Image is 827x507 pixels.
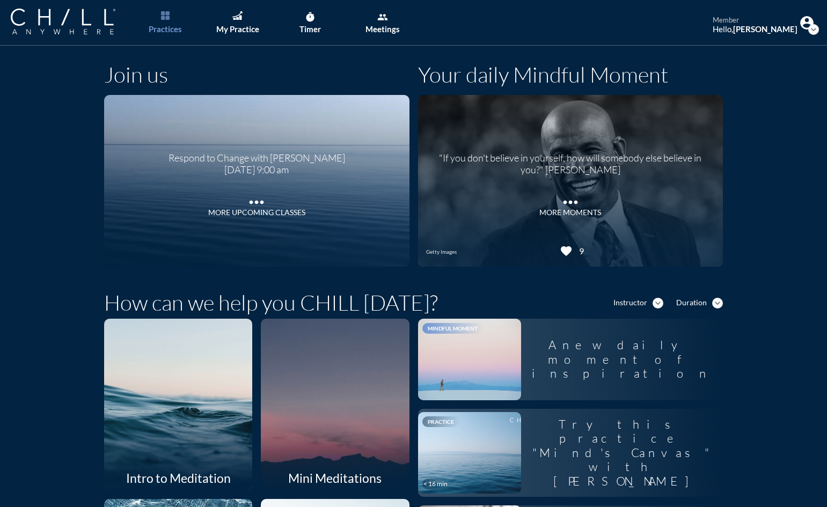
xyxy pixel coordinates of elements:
[161,11,170,20] img: List
[305,12,316,23] i: timer
[169,164,345,176] div: [DATE] 9:00 am
[521,329,723,389] div: A new daily moment of inspiration
[431,144,710,175] div: "If you don't believe in yourself, how will somebody else believe in you?" [PERSON_NAME]
[418,62,668,87] h1: Your daily Mindful Moment
[246,192,267,208] i: more_horiz
[104,290,438,315] h1: How can we help you CHILL [DATE]?
[560,245,573,258] i: favorite
[539,208,601,217] div: MORE MOMENTS
[713,24,797,34] div: Hello,
[653,298,663,308] i: expand_more
[299,24,321,34] div: Timer
[104,62,168,87] h1: Join us
[426,248,457,255] div: Getty Images
[428,325,478,332] span: Mindful Moment
[712,298,723,308] i: expand_more
[232,11,242,20] img: Graph
[208,208,305,217] div: More Upcoming Classes
[216,24,259,34] div: My Practice
[521,409,723,497] div: Try this practice "Mind's Canvas" with [PERSON_NAME]
[560,192,581,208] i: more_horiz
[377,12,388,23] i: group
[423,480,448,488] div: < 16 min
[613,298,647,307] div: Instructor
[800,16,814,30] img: Profile icon
[11,9,137,36] a: Company Logo
[713,16,797,25] div: member
[733,24,797,34] strong: [PERSON_NAME]
[365,24,400,34] div: Meetings
[149,24,182,34] div: Practices
[104,466,252,490] div: Intro to Meditation
[575,246,584,256] div: 9
[428,418,454,425] span: Practice
[676,298,707,307] div: Duration
[261,466,409,490] div: Mini Meditations
[169,144,345,164] div: Respond to Change with [PERSON_NAME]
[11,9,115,34] img: Company Logo
[808,24,819,35] i: expand_more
